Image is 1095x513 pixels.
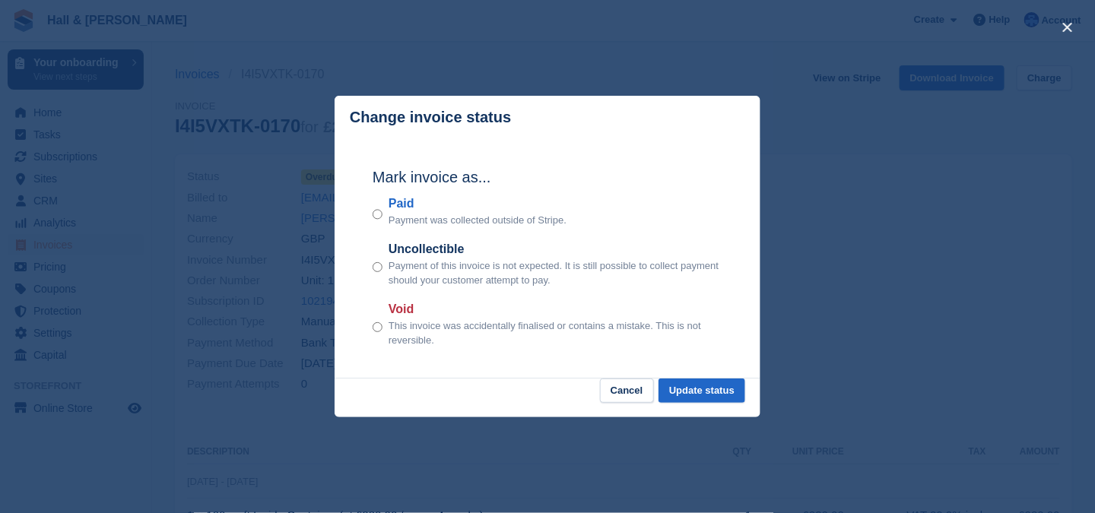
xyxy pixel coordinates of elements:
[389,195,567,213] label: Paid
[600,378,654,404] button: Cancel
[1055,15,1080,40] button: close
[389,318,722,348] p: This invoice was accidentally finalised or contains a mistake. This is not reversible.
[659,378,745,404] button: Update status
[389,213,567,228] p: Payment was collected outside of Stripe.
[389,300,722,318] label: Void
[389,258,722,288] p: Payment of this invoice is not expected. It is still possible to collect payment should your cust...
[373,166,722,188] h2: Mark invoice as...
[350,109,511,126] p: Change invoice status
[389,240,722,258] label: Uncollectible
